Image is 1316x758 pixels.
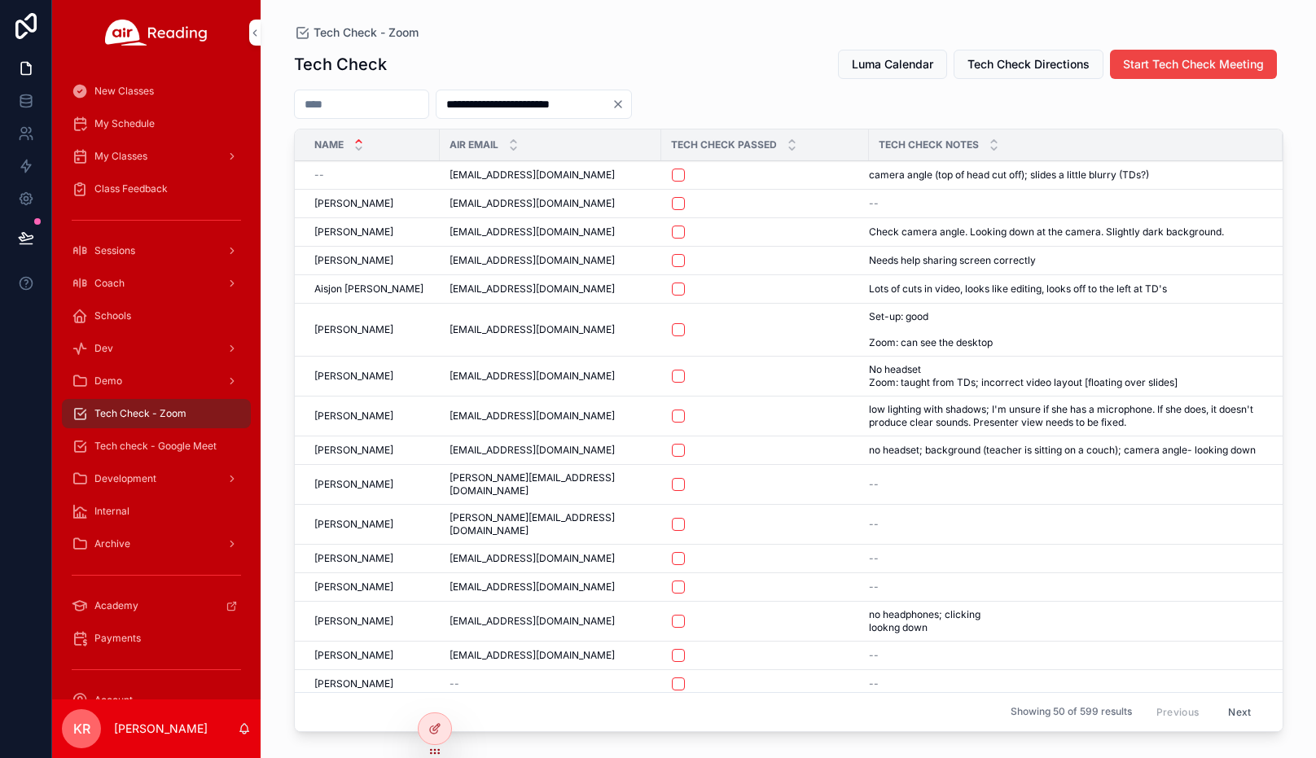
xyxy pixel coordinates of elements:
span: [PERSON_NAME] [314,518,393,531]
a: [EMAIL_ADDRESS][DOMAIN_NAME] [450,552,651,565]
a: Archive [62,529,251,559]
span: Tech check - Google Meet [94,440,217,453]
span: [EMAIL_ADDRESS][DOMAIN_NAME] [450,552,615,565]
a: [EMAIL_ADDRESS][DOMAIN_NAME] [450,197,651,210]
a: [PERSON_NAME] [314,677,430,690]
button: Next [1217,699,1262,725]
a: Aisjon [PERSON_NAME] [314,283,430,296]
a: [PERSON_NAME] [314,370,430,383]
a: -- [869,552,1263,565]
a: Dev [62,334,251,363]
span: [EMAIL_ADDRESS][DOMAIN_NAME] [450,444,615,457]
a: Check camera angle. Looking down at the camera. Slightly dark background. [869,226,1263,239]
span: Luma Calendar [852,56,933,72]
span: [PERSON_NAME] [314,370,393,383]
a: Lots of cuts in video, looks like editing, looks off to the left at TD's [869,283,1263,296]
span: [EMAIL_ADDRESS][DOMAIN_NAME] [450,169,615,182]
a: Coach [62,269,251,298]
a: [PERSON_NAME] [314,478,430,491]
a: Set-up: good Zoom: can see the desktop [869,310,1263,349]
a: [PERSON_NAME] [314,254,430,267]
span: [PERSON_NAME] [314,552,393,565]
span: Schools [94,309,131,322]
a: [PERSON_NAME] [314,518,430,531]
a: New Classes [62,77,251,106]
span: Internal [94,505,129,518]
span: [EMAIL_ADDRESS][DOMAIN_NAME] [450,254,615,267]
span: -- [869,581,879,594]
button: Start Tech Check Meeting [1110,50,1277,79]
span: [PERSON_NAME] [314,649,393,662]
a: [PERSON_NAME] [314,581,430,594]
a: [EMAIL_ADDRESS][DOMAIN_NAME] [450,283,651,296]
a: -- [869,478,1263,491]
span: camera angle (top of head cut off); slides a little blurry (TDs?) [869,169,1149,182]
a: [PERSON_NAME] [314,197,430,210]
a: My Classes [62,142,251,171]
a: [PERSON_NAME] [314,410,430,423]
span: no headset; background (teacher is sitting on a couch); camera angle- looking down [869,444,1256,457]
a: [PERSON_NAME] [314,323,430,336]
span: Sessions [94,244,135,257]
span: Name [314,138,344,151]
span: -- [314,169,324,182]
span: -- [869,649,879,662]
span: Aisjon [PERSON_NAME] [314,283,423,296]
a: -- [869,197,1263,210]
span: [PERSON_NAME] [314,478,393,491]
a: No headset Zoom: taught from TDs; incorrect video layout [floating over slides] [869,363,1263,389]
span: Account [94,694,133,707]
span: Class Feedback [94,182,168,195]
span: Start Tech Check Meeting [1123,56,1264,72]
span: [EMAIL_ADDRESS][DOMAIN_NAME] [450,581,615,594]
button: Tech Check Directions [954,50,1103,79]
span: No headset Zoom: taught from TDs; incorrect video layout [floating over slides] [869,363,1232,389]
span: [PERSON_NAME] [314,226,393,239]
a: Development [62,464,251,493]
a: [EMAIL_ADDRESS][DOMAIN_NAME] [450,226,651,239]
span: Lots of cuts in video, looks like editing, looks off to the left at TD's [869,283,1167,296]
a: Tech check - Google Meet [62,432,251,461]
span: Showing 50 of 599 results [1011,706,1132,719]
a: [EMAIL_ADDRESS][DOMAIN_NAME] [450,581,651,594]
a: [EMAIL_ADDRESS][DOMAIN_NAME] [450,410,651,423]
a: -- [869,649,1263,662]
span: [PERSON_NAME] [314,410,393,423]
span: Payments [94,632,141,645]
a: Class Feedback [62,174,251,204]
a: low lighting with shadows; I'm unsure if she has a microphone. If she does, it doesn't produce cl... [869,403,1263,429]
span: New Classes [94,85,154,98]
a: no headphones; clicking lookng down [869,608,1263,634]
a: [PERSON_NAME][EMAIL_ADDRESS][DOMAIN_NAME] [450,511,651,537]
div: scrollable content [52,65,261,699]
span: -- [869,197,879,210]
h1: Tech Check [294,53,387,76]
span: [EMAIL_ADDRESS][DOMAIN_NAME] [450,649,615,662]
span: [EMAIL_ADDRESS][DOMAIN_NAME] [450,197,615,210]
span: no headphones; clicking lookng down [869,608,1042,634]
a: Internal [62,497,251,526]
a: -- [869,677,1263,690]
span: -- [869,478,879,491]
span: [PERSON_NAME] [314,197,393,210]
a: [EMAIL_ADDRESS][DOMAIN_NAME] [450,615,651,628]
span: [PERSON_NAME] [314,323,393,336]
span: Dev [94,342,113,355]
span: Tech Check - Zoom [94,407,186,420]
a: [EMAIL_ADDRESS][DOMAIN_NAME] [450,323,651,336]
span: -- [869,677,879,690]
span: [EMAIL_ADDRESS][DOMAIN_NAME] [450,323,615,336]
span: Check camera angle. Looking down at the camera. Slightly dark background. [869,226,1224,239]
a: [PERSON_NAME] [314,649,430,662]
span: [EMAIL_ADDRESS][DOMAIN_NAME] [450,283,615,296]
a: Payments [62,624,251,653]
span: Needs help sharing screen correctly [869,254,1036,267]
span: Tech Check Directions [967,56,1090,72]
span: [EMAIL_ADDRESS][DOMAIN_NAME] [450,370,615,383]
a: [EMAIL_ADDRESS][DOMAIN_NAME] [450,649,651,662]
span: KR [73,719,90,738]
span: [EMAIL_ADDRESS][DOMAIN_NAME] [450,226,615,239]
a: My Schedule [62,109,251,138]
